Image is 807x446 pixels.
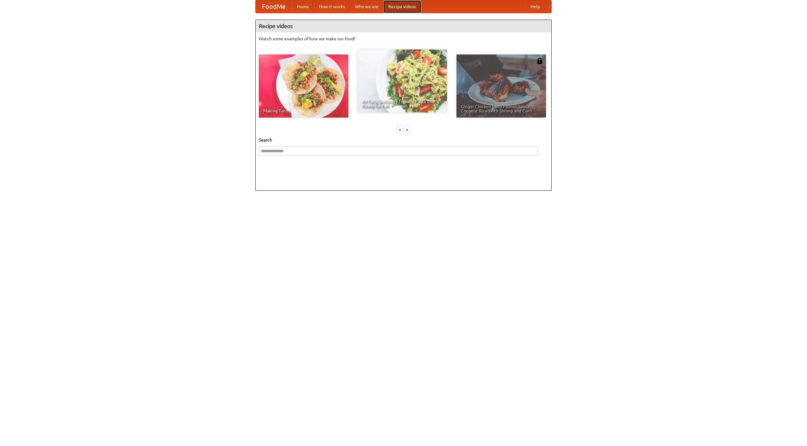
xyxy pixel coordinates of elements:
a: How it works [314,0,350,13]
a: Recipe videos [383,0,421,13]
span: Making Tacos [263,109,344,113]
a: Help [525,0,545,13]
img: 483408.png [537,58,543,64]
div: » [404,126,410,134]
a: Home [292,0,314,13]
h5: Search [259,137,548,143]
a: FoodMe [256,0,292,13]
p: Watch some examples of how we make our food! [259,36,548,42]
span: An Easy, Summery Tomato Pasta That's Ready for Fall [362,99,443,108]
a: Who we are [350,0,383,13]
a: An Easy, Summery Tomato Pasta That's Ready for Fall [357,49,447,113]
div: « [397,126,403,134]
h4: Recipe videos [256,20,551,32]
a: Making Tacos [259,55,348,118]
